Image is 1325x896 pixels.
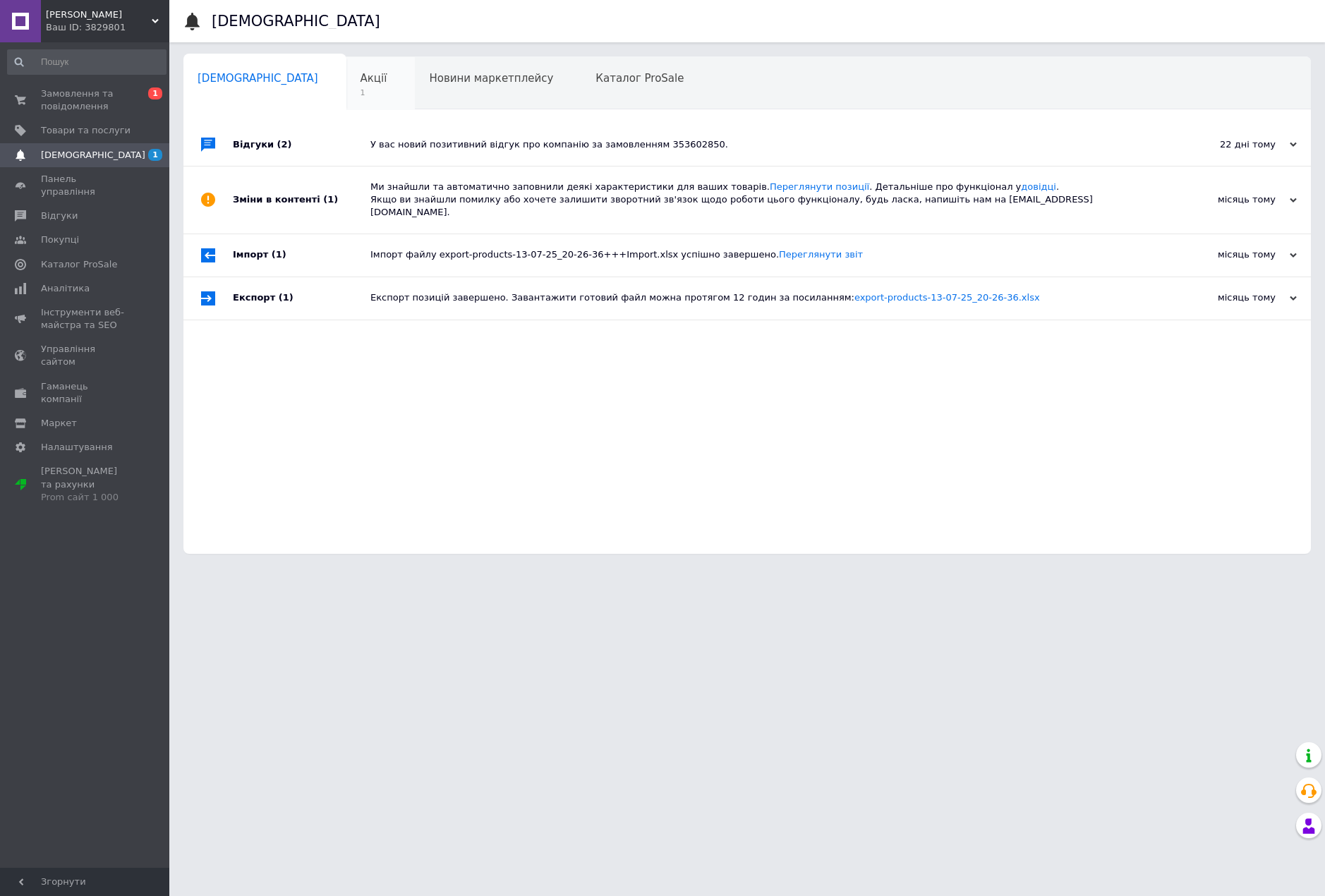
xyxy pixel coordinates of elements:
[41,380,131,406] span: Гаманець компанії
[272,249,286,260] span: (1)
[233,234,370,277] div: Імпорт
[779,249,863,260] a: Переглянути звіт
[370,248,1156,261] div: Імпорт файлу export-products-13-07-25_20-26-36+++Import.xlsx успішно завершено.
[7,49,167,75] input: Пошук
[41,258,117,271] span: Каталог ProSale
[41,491,131,504] div: Prom сайт 1 000
[41,343,131,368] span: Управління сайтом
[41,87,131,113] span: Замовлення та повідомлення
[148,149,162,161] span: 1
[1156,193,1297,206] div: місяць тому
[41,417,77,430] span: Маркет
[370,181,1156,219] div: Ми знайшли та автоматично заповнили деякі характеристики для ваших товарів. . Детальніше про функ...
[233,167,370,234] div: Зміни в контенті
[148,87,162,99] span: 1
[595,72,684,85] span: Каталог ProSale
[233,123,370,166] div: Відгуки
[41,441,113,454] span: Налаштування
[46,21,169,34] div: Ваш ID: 3829801
[41,149,145,162] span: [DEMOGRAPHIC_DATA]
[41,465,131,504] span: [PERSON_NAME] та рахунки
[429,72,553,85] span: Новини маркетплейсу
[41,124,131,137] span: Товари та послуги
[323,194,338,205] span: (1)
[1156,248,1297,261] div: місяць тому
[277,139,292,150] span: (2)
[361,87,387,98] span: 1
[41,282,90,295] span: Аналітика
[41,173,131,198] span: Панель управління
[212,13,380,30] h1: [DEMOGRAPHIC_DATA]
[854,292,1040,303] a: export-products-13-07-25_20-26-36.xlsx
[198,72,318,85] span: [DEMOGRAPHIC_DATA]
[41,306,131,332] span: Інструменти веб-майстра та SEO
[279,292,294,303] span: (1)
[46,8,152,21] span: Carpenter
[1021,181,1056,192] a: довідці
[370,291,1156,304] div: Експорт позицій завершено. Завантажити готовий файл можна протягом 12 годин за посиланням:
[233,277,370,320] div: Експорт
[41,234,79,246] span: Покупці
[1156,291,1297,304] div: місяць тому
[361,72,387,85] span: Акції
[370,138,1156,151] div: У вас новий позитивний відгук про компанію за замовленням 353602850.
[41,210,78,222] span: Відгуки
[1156,138,1297,151] div: 22 дні тому
[770,181,869,192] a: Переглянути позиції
